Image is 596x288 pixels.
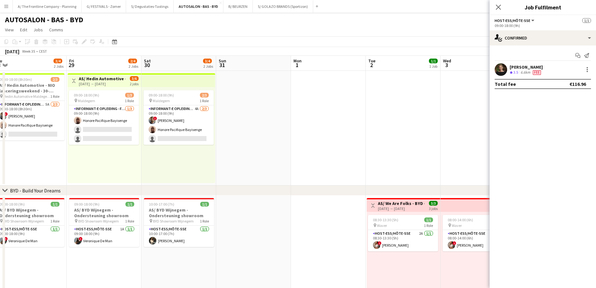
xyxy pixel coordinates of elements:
app-card-role: Informant-e Opleiding - Formation1/309:00-18:00 (9h)Honore Pacifique Bayisenge [69,105,139,145]
div: [DATE] → [DATE] [378,206,425,211]
span: 09:00-18:00 (9h) [74,93,99,97]
span: 29 [68,61,74,69]
span: BYD Showroom Wijnegem [3,219,44,223]
button: A/ The Frontline Company - Planning [13,0,82,13]
span: 2/3 [200,93,209,97]
button: B/ BEURZEN [223,0,253,13]
span: 1/1 [200,202,209,207]
span: Sat [144,58,151,64]
span: 30 [143,61,151,69]
span: View [5,27,14,33]
button: S/ Degustaties-Tastings [126,0,174,13]
span: 1/3 [125,93,134,97]
span: Waver [452,223,462,228]
span: 1 Role [125,219,134,223]
h3: AS/ We Are Folks - BYD - Meeting OFF - 02-04/09 [378,201,425,206]
div: BYD - Build Your Dreams [10,187,61,194]
div: €116.96 [569,81,586,87]
span: 3/4 [53,59,62,63]
span: Tue [368,58,375,64]
app-card-role: Informant-e Opleiding - Formation4A2/309:00-18:00 (9h)![PERSON_NAME]Honore Pacifique Bayisenge [144,105,214,145]
app-job-card: 10:00-17:00 (7h)1/1AS/ BYD Wijnegem - Ondersteuning showroom BYD Showroom Wijnegem1 RoleHost-ess/... [144,198,214,247]
span: Comms [49,27,63,33]
app-job-card: 09:00-18:00 (9h)1/1AS/ BYD Wijnegem - Ondersteuning showroom BYD Showroom Wijnegem1 RoleHost-ess/... [69,198,139,247]
span: ! [153,117,157,120]
div: 2 jobs [130,81,139,86]
a: Comms [47,26,66,34]
span: 1 Role [424,223,433,228]
span: Maldegem [78,98,95,103]
span: 1/1 [51,202,59,207]
span: 08:30-13:30 (5h) [373,217,398,222]
a: Jobs [31,26,45,34]
span: Fee [533,70,541,75]
app-card-role: Host-ess/Hôte-sse2A1/108:00-14:00 (6h)![PERSON_NAME] [443,230,513,251]
button: S/ GOLAZO BRANDS (Sportizon) [253,0,313,13]
span: 1/1 [429,59,438,63]
div: 1 Job [429,64,437,69]
h3: AS/ Hedin Automotive - NIO lanceringsweekend - 30-31/08, 06-07/09 en 13-14/09 [79,76,125,81]
span: Host-ess/Hôte-sse [495,18,530,23]
a: Edit [18,26,30,34]
div: Confirmed [490,30,596,45]
span: 1 Role [125,98,134,103]
span: 2/3 [51,77,59,82]
span: 1 Role [200,219,209,223]
span: 3/3 [429,201,438,206]
app-card-role: Host-ess/Hôte-sse1A1/109:00-18:00 (9h)!Veronique De Man [69,226,139,247]
span: Wed [443,58,451,64]
app-card-role: Host-ess/Hôte-sse2A1/108:30-13:30 (5h)![PERSON_NAME] [368,230,438,251]
div: 09:00-18:00 (9h) [495,23,591,28]
app-card-role: Host-ess/Hôte-sse1/110:00-17:00 (7h)[PERSON_NAME] [144,226,214,247]
span: 2 [367,61,375,69]
div: Crew has different fees then in role [532,70,542,75]
span: 09:00-18:00 (9h) [74,202,99,207]
span: 10:00-17:00 (7h) [149,202,174,207]
app-job-card: 08:30-13:30 (5h)1/1 Waver1 RoleHost-ess/Hôte-sse2A1/108:30-13:30 (5h)![PERSON_NAME] [368,215,438,251]
span: 3/6 [130,76,139,81]
span: 1/1 [582,18,591,23]
span: Week 35 [21,49,36,54]
div: [DATE] [5,48,19,55]
div: [DATE] → [DATE] [79,81,125,86]
span: BYD Showroom Wijnegem [78,219,119,223]
span: 1/1 [424,217,433,222]
span: 2/4 [128,59,137,63]
div: 2 Jobs [203,64,213,69]
h1: AUTOSALON - BAS - BYD [5,15,83,24]
span: ! [4,112,8,116]
span: Fri [69,58,74,64]
span: Edit [20,27,27,33]
button: Host-ess/Hôte-sse [495,18,535,23]
span: Waver [377,223,387,228]
h3: Job Fulfilment [490,3,596,11]
span: ! [378,241,381,245]
div: Total fee [495,81,516,87]
span: ! [452,241,456,245]
div: 08:00-14:00 (6h)1/1 Waver1 RoleHost-ess/Hôte-sse2A1/108:00-14:00 (6h)![PERSON_NAME] [443,215,513,251]
span: 08:00-14:00 (6h) [448,217,473,222]
app-job-card: 09:00-18:00 (9h)2/3 Maldegem1 RoleInformant-e Opleiding - Formation4A2/309:00-18:00 (9h)![PERSON_... [144,90,214,145]
div: 2 Jobs [129,64,138,69]
button: AUTOSALON - BAS - BYD [174,0,223,13]
div: 6.6km [519,70,532,75]
h3: AS/ BYD Wijnegem - Ondersteuning showroom [69,207,139,218]
span: 1 Role [50,94,59,99]
span: 3.5 [513,70,518,75]
span: Mon [293,58,302,64]
span: 1/1 [125,202,134,207]
span: Maldegem [153,98,170,103]
span: ! [79,237,83,241]
span: Jobs [33,27,43,33]
span: 3 [442,61,451,69]
h3: AS/ BYD Wijnegem - Ondersteuning showroom [144,207,214,218]
span: ! [4,237,8,241]
div: 09:00-18:00 (9h)1/3 Maldegem1 RoleInformant-e Opleiding - Formation1/309:00-18:00 (9h)Honore Paci... [69,90,139,145]
span: BYD Showroom Wijnegem [153,219,194,223]
span: 1 Role [50,219,59,223]
span: 1 Role [200,98,209,103]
